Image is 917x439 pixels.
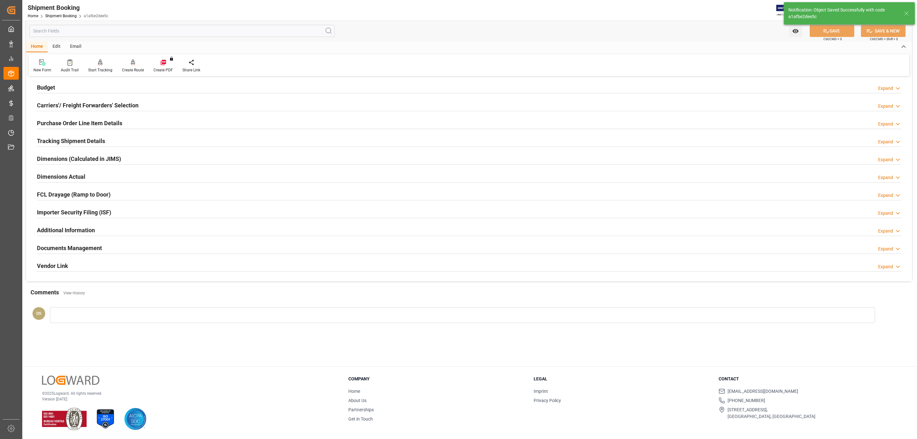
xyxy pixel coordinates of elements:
[26,41,48,52] div: Home
[45,14,77,18] a: Shipment Booking
[348,416,373,421] a: Get in Touch
[348,389,360,394] a: Home
[42,391,332,396] p: © 2025 Logward. All rights reserved.
[348,407,374,412] a: Partnerships
[534,398,561,403] a: Privacy Policy
[37,190,110,199] h2: FCL Drayage (Ramp to Door)
[878,139,893,145] div: Expand
[61,67,79,73] div: Audit Trail
[31,288,59,297] h2: Comments
[37,244,102,252] h2: Documents Management
[42,396,332,402] p: Version [DATE]
[88,67,112,73] div: Start Tracking
[182,67,200,73] div: Share Link
[534,376,711,382] h3: Legal
[37,119,122,127] h2: Purchase Order Line Item Details
[28,14,38,18] a: Home
[37,226,95,234] h2: Additional Information
[810,25,854,37] button: SAVE
[728,388,798,395] span: [EMAIL_ADDRESS][DOMAIN_NAME]
[719,376,896,382] h3: Contact
[42,408,87,430] img: ISO 9001 & ISO 14001 Certification
[878,192,893,199] div: Expand
[37,172,85,181] h2: Dimensions Actual
[124,408,146,430] img: AICPA SOC
[878,210,893,217] div: Expand
[348,376,526,382] h3: Company
[37,137,105,145] h2: Tracking Shipment Details
[878,156,893,163] div: Expand
[37,101,139,110] h2: Carriers'/ Freight Forwarders' Selection
[37,262,68,270] h2: Vendor Link
[534,389,548,394] a: Imprint
[37,83,55,92] h2: Budget
[861,25,906,37] button: SAVE & NEW
[348,398,366,403] a: About Us
[728,407,815,420] span: [STREET_ADDRESS], [GEOGRAPHIC_DATA], [GEOGRAPHIC_DATA]
[28,3,108,12] div: Shipment Booking
[878,174,893,181] div: Expand
[878,103,893,110] div: Expand
[94,408,117,430] img: ISO 27001 Certification
[728,397,765,404] span: [PHONE_NUMBER]
[776,5,798,16] img: Exertis%20JAM%20-%20Email%20Logo.jpg_1722504956.jpg
[122,67,144,73] div: Create Route
[789,25,802,37] button: open menu
[42,376,99,385] img: Logward Logo
[878,85,893,92] div: Expand
[878,121,893,127] div: Expand
[37,155,121,163] h2: Dimensions (Calculated in JIMS)
[37,208,111,217] h2: Importer Security Filing (ISF)
[878,228,893,234] div: Expand
[65,41,86,52] div: Email
[63,291,85,295] a: View History
[878,246,893,252] div: Expand
[870,37,898,41] span: Ctrl/CMD + Shift + S
[33,67,51,73] div: New Form
[36,311,41,316] span: DS
[823,37,842,41] span: Ctrl/CMD + S
[48,41,65,52] div: Edit
[788,7,898,20] div: Notification: Object Saved Successfully with code a1afbe2dee5c
[878,263,893,270] div: Expand
[29,25,335,37] input: Search Fields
